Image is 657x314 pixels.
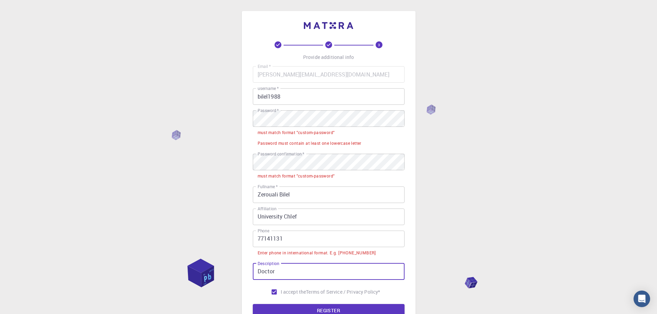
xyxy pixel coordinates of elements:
text: 3 [378,42,380,47]
div: must match format "custom-password" [258,129,335,136]
label: Phone [258,228,269,234]
div: must match format "custom-password" [258,173,335,180]
div: Open Intercom Messenger [634,291,650,307]
p: Terms of Service / Privacy Policy * [306,288,380,295]
label: Affiliation [258,206,276,212]
label: Fullname [258,184,278,190]
p: Provide additional info [303,54,354,61]
span: I accept the [281,288,306,295]
label: Email [258,63,271,69]
a: Terms of Service / Privacy Policy* [306,288,380,295]
label: Description [258,261,279,266]
label: username [258,85,279,91]
div: Password must contain at least one lowercase letter [258,140,361,147]
div: Enter phone in international format. E.g. [PHONE_NUMBER] [258,250,376,256]
label: Password [258,108,279,113]
label: Password confirmation [258,151,304,157]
